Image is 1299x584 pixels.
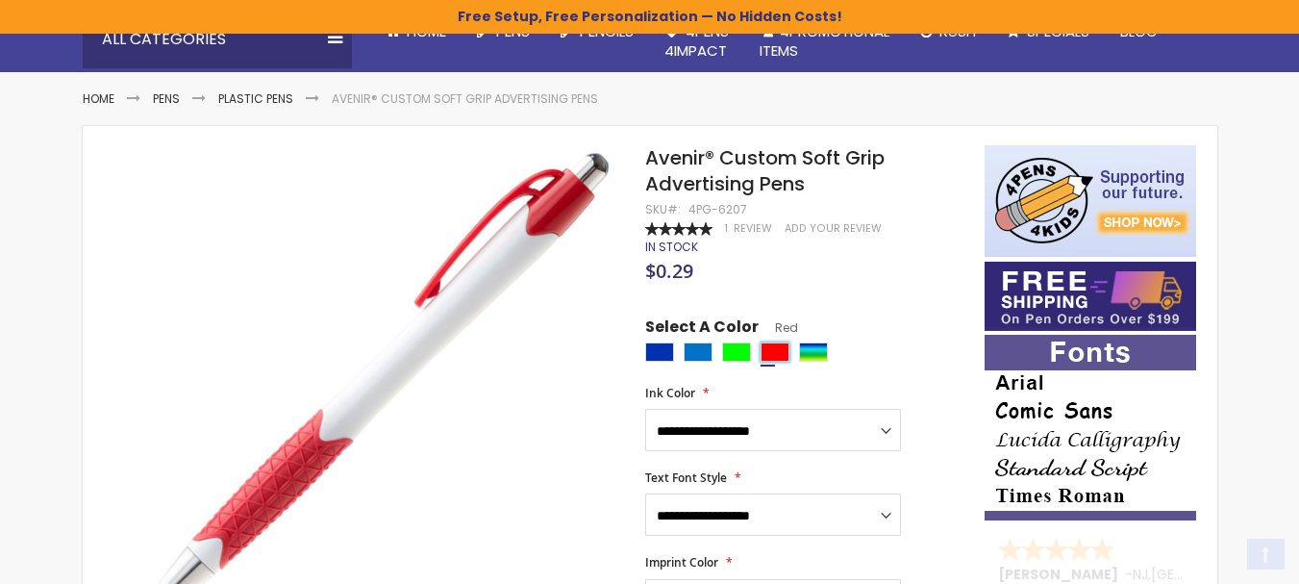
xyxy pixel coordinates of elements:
[407,21,446,41] span: Home
[760,21,889,61] span: 4PROMOTIONAL ITEMS
[1027,21,1089,41] span: Specials
[645,470,727,486] span: Text Font Style
[218,90,293,107] a: Plastic Pens
[725,221,775,236] a: 1 Review
[744,11,905,73] a: 4PROMOTIONALITEMS
[645,385,695,401] span: Ink Color
[1140,532,1299,584] iframe: Google Customer Reviews
[83,11,352,68] div: All Categories
[761,343,789,362] div: Red
[645,554,718,571] span: Imprint Color
[645,201,681,217] strong: SKU
[1120,21,1158,41] span: Blog
[645,343,674,362] div: Blue
[985,145,1196,257] img: 4pens 4 kids
[998,565,1125,584] span: [PERSON_NAME]
[580,21,634,41] span: Pencils
[785,221,882,236] a: Add Your Review
[645,240,698,255] div: Availability
[1125,565,1292,584] span: - ,
[83,90,114,107] a: Home
[645,239,698,255] span: In stock
[664,21,729,61] span: 4Pens 4impact
[688,202,747,217] div: 4PG-6207
[759,319,798,336] span: Red
[645,144,885,197] span: Avenir® Custom Soft Grip Advertising Pens
[985,262,1196,331] img: Free shipping on orders over $199
[725,221,728,236] span: 1
[684,343,712,362] div: Blue Light
[799,343,828,362] div: Assorted
[1133,565,1148,584] span: NJ
[645,317,759,343] span: Select A Color
[645,222,712,236] div: 100%
[332,91,598,107] li: Avenir® Custom Soft Grip Advertising Pens
[649,11,744,73] a: 4Pens4impact
[722,343,751,362] div: Lime Green
[939,21,976,41] span: Rush
[645,258,693,284] span: $0.29
[985,335,1196,521] img: font-personalization-examples
[496,21,530,41] span: Pens
[153,90,180,107] a: Pens
[734,221,772,236] span: Review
